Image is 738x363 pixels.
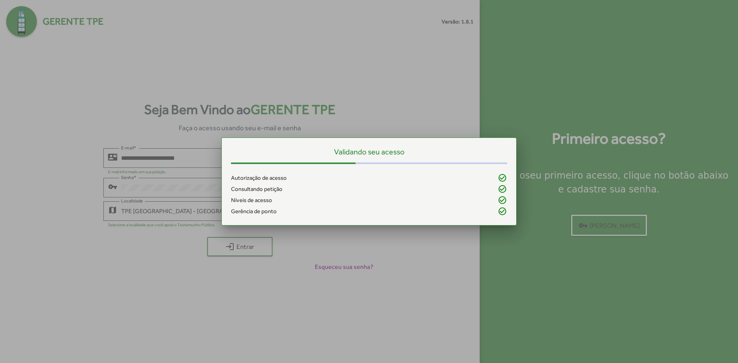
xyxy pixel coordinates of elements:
[498,196,507,205] mat-icon: check_circle_outline
[231,147,507,156] h5: Validando seu acesso
[231,207,277,216] span: Gerência de ponto
[498,207,507,216] mat-icon: check_circle_outline
[498,173,507,182] mat-icon: check_circle_outline
[231,185,283,194] span: Consultando petição
[498,184,507,194] mat-icon: check_circle_outline
[231,174,287,182] span: Autorização de acesso
[231,196,272,205] span: Níveis de acesso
